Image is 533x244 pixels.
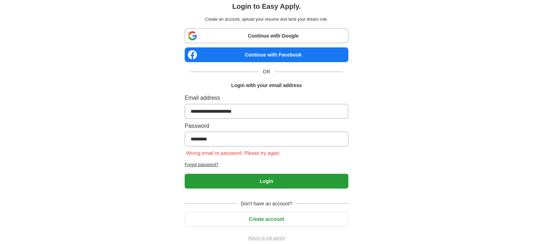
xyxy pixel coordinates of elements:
h1: Login with your email address [231,81,302,89]
label: Password [185,121,348,131]
a: Forgot password? [185,161,348,168]
a: Create account [185,216,348,222]
label: Email address [185,93,348,103]
a: Continue with Google [185,28,348,43]
a: Continue with Facebook [185,47,348,62]
p: Create an account, upload your resume and land your dream role. [186,16,347,23]
span: Don't have an account? [237,200,296,207]
span: OR [259,68,274,75]
a: Return to job advert [185,235,348,242]
h1: Login to Easy Apply. [232,1,301,12]
span: Wrong email or password. Please try again. [185,150,282,156]
button: Login [185,174,348,189]
button: Create account [185,212,348,226]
